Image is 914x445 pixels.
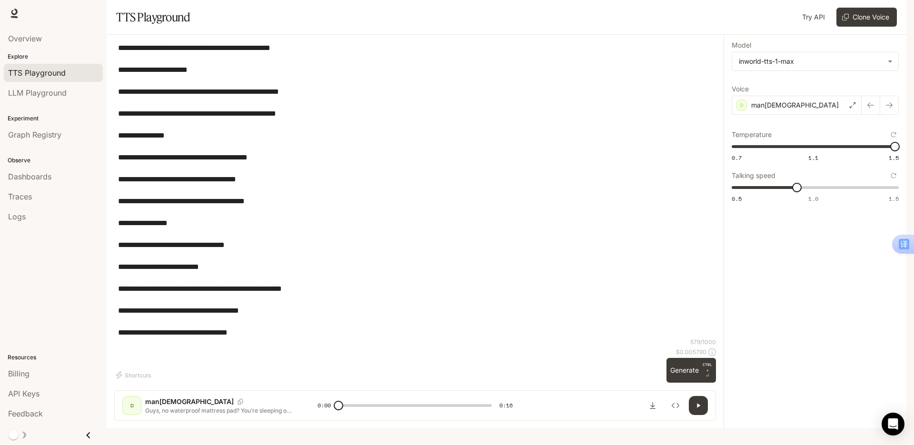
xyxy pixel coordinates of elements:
[145,406,295,415] p: Guys, no waterproof mattress pad? You’re sleeping on sweat, dead skin, bacteria—seriously. Your m...
[732,172,775,179] p: Talking speed
[888,170,899,181] button: Reset to default
[808,154,818,162] span: 1.1
[836,8,897,27] button: Clone Voice
[666,358,716,383] button: GenerateCTRL +⏎
[732,131,772,138] p: Temperature
[882,413,904,435] div: Open Intercom Messenger
[888,129,899,140] button: Reset to default
[114,367,155,383] button: Shortcuts
[234,399,247,405] button: Copy Voice ID
[318,401,331,410] span: 0:00
[643,396,662,415] button: Download audio
[732,42,751,49] p: Model
[889,154,899,162] span: 1.5
[732,86,749,92] p: Voice
[703,362,712,379] p: ⏎
[666,396,685,415] button: Inspect
[124,398,139,413] div: D
[732,52,898,70] div: inworld-tts-1-max
[145,397,234,406] p: man[DEMOGRAPHIC_DATA]
[499,401,513,410] span: 0:16
[690,338,716,346] p: 579 / 1000
[732,195,742,203] span: 0.5
[808,195,818,203] span: 1.0
[798,8,829,27] a: Try API
[703,362,712,373] p: CTRL +
[751,100,839,110] p: man[DEMOGRAPHIC_DATA]
[889,195,899,203] span: 1.5
[676,348,706,356] p: $ 0.005790
[732,154,742,162] span: 0.7
[739,57,883,66] div: inworld-tts-1-max
[116,8,190,27] h1: TTS Playground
